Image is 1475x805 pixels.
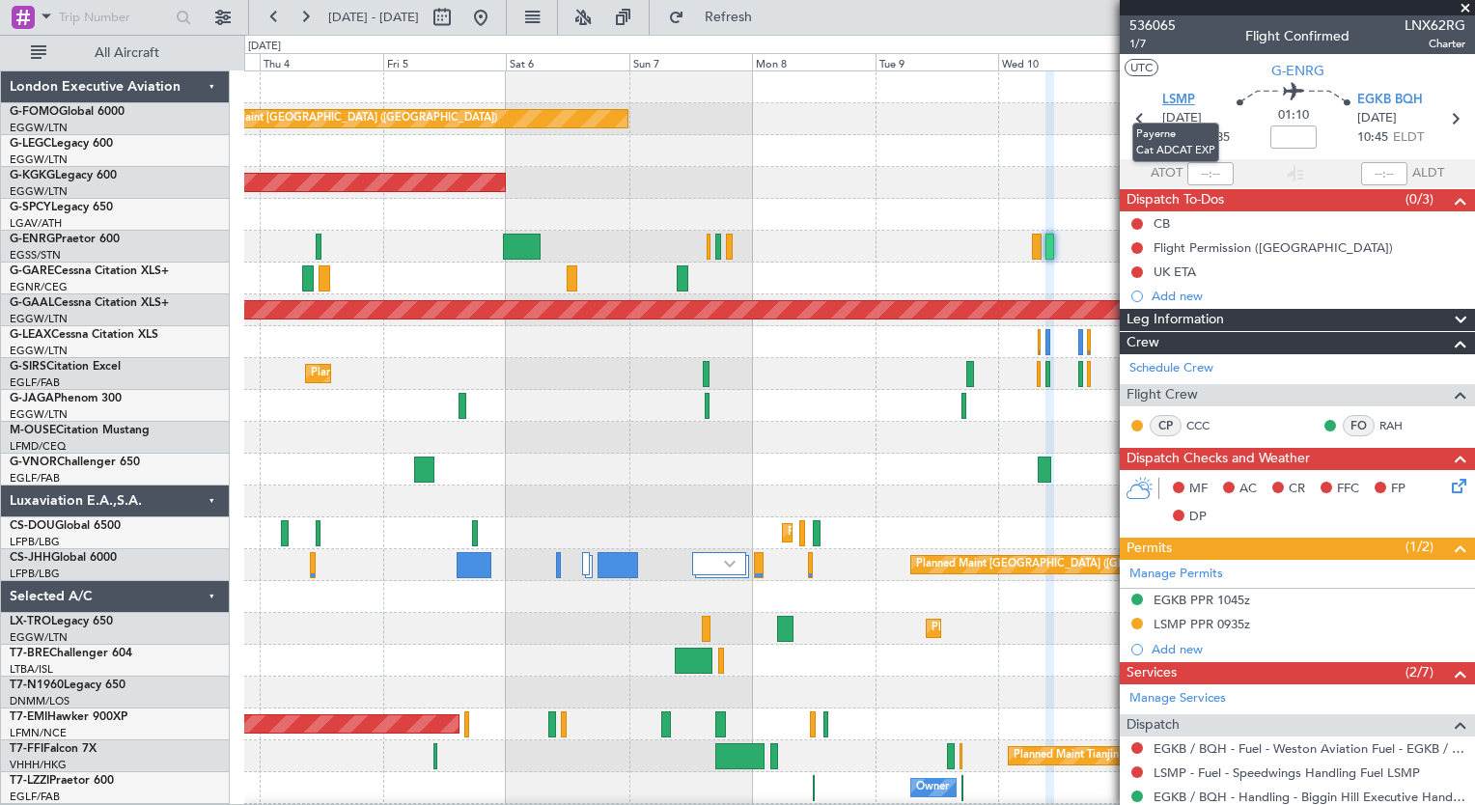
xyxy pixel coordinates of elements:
input: Trip Number [59,3,170,32]
span: 10:45 [1357,128,1388,148]
div: Wed 10 [998,53,1121,70]
a: CS-DOUGlobal 6500 [10,520,121,532]
div: Planned Maint [GEOGRAPHIC_DATA] ([GEOGRAPHIC_DATA]) [788,518,1092,547]
div: Mon 8 [752,53,875,70]
span: ELDT [1393,128,1424,148]
a: EGGW/LTN [10,630,68,645]
span: T7-FFI [10,743,43,755]
span: T7-N1960 [10,680,64,691]
span: Services [1127,662,1177,684]
span: FFC [1337,480,1359,499]
a: EGSS/STN [10,248,61,263]
a: G-FOMOGlobal 6000 [10,106,125,118]
span: T7-LZZI [10,775,49,787]
a: G-KGKGLegacy 600 [10,170,117,181]
div: Add new [1152,641,1465,657]
span: [DATE] [1357,109,1397,128]
a: EGKB / BQH - Fuel - Weston Aviation Fuel - EGKB / BQH [1154,740,1465,757]
a: T7-EMIHawker 900XP [10,711,127,723]
a: G-LEAXCessna Citation XLS [10,329,158,341]
span: G-VNOR [10,457,57,468]
div: Sat 6 [506,53,628,70]
div: Flight Confirmed [1245,26,1350,46]
span: G-GARE [10,265,54,277]
span: G-SIRS [10,361,46,373]
span: MF [1189,480,1208,499]
span: LX-TRO [10,616,51,627]
a: EGGW/LTN [10,312,68,326]
span: M-OUSE [10,425,56,436]
div: FO [1343,415,1375,436]
span: Leg Information [1127,309,1224,331]
a: G-LEGCLegacy 600 [10,138,113,150]
a: T7-LZZIPraetor 600 [10,775,114,787]
div: Payerne Cat ADCAT EXP [1132,123,1219,162]
span: G-LEGC [10,138,51,150]
span: Dispatch [1127,714,1180,736]
a: LX-TROLegacy 650 [10,616,113,627]
a: G-SIRSCitation Excel [10,361,121,373]
div: Tue 9 [876,53,998,70]
a: EGGW/LTN [10,184,68,199]
span: 01:10 [1278,106,1309,125]
a: G-GARECessna Citation XLS+ [10,265,169,277]
span: Dispatch Checks and Weather [1127,448,1310,470]
a: G-GAALCessna Citation XLS+ [10,297,169,309]
span: Charter [1405,36,1465,52]
div: Planned Maint Tianjin ([GEOGRAPHIC_DATA]) [1014,741,1238,770]
span: G-ENRG [10,234,55,245]
span: CS-DOU [10,520,55,532]
span: G-ENRG [1271,61,1324,81]
a: EGLF/FAB [10,471,60,486]
span: G-GAAL [10,297,54,309]
span: G-FOMO [10,106,59,118]
a: EGLF/FAB [10,790,60,804]
a: T7-BREChallenger 604 [10,648,132,659]
div: Thu 4 [260,53,382,70]
div: Add new [1152,288,1465,304]
a: T7-FFIFalcon 7X [10,743,97,755]
span: LSMP [1162,91,1195,110]
div: UK ETA [1154,264,1196,280]
span: DP [1189,508,1207,527]
a: EGNR/CEG [10,280,68,294]
a: Manage Permits [1129,565,1223,584]
div: Planned Maint [GEOGRAPHIC_DATA] ([GEOGRAPHIC_DATA]) [311,359,615,388]
span: G-KGKG [10,170,55,181]
a: LSMP - Fuel - Speedwings Handling Fuel LSMP [1154,764,1420,781]
span: ALDT [1412,164,1444,183]
div: Owner [916,773,949,802]
span: Crew [1127,332,1159,354]
span: (1/2) [1405,537,1433,557]
span: AC [1239,480,1257,499]
a: CS-JHHGlobal 6000 [10,552,117,564]
a: EGKB / BQH - Handling - Biggin Hill Executive Handling EGKB / BQH [1154,789,1465,805]
a: EGLF/FAB [10,375,60,390]
span: T7-EMI [10,711,47,723]
div: Sun 7 [629,53,752,70]
a: EGGW/LTN [10,344,68,358]
a: EGGW/LTN [10,153,68,167]
span: Refresh [688,11,769,24]
a: G-JAGAPhenom 300 [10,393,122,404]
div: [DATE] [248,39,281,55]
a: LGAV/ATH [10,216,62,231]
span: EGKB BQH [1357,91,1423,110]
a: EGGW/LTN [10,407,68,422]
div: LSMP PPR 0935z [1154,616,1250,632]
span: (0/3) [1405,189,1433,209]
span: (2/7) [1405,662,1433,682]
img: arrow-gray.svg [724,560,736,568]
div: Flight Permission ([GEOGRAPHIC_DATA]) [1154,239,1393,256]
span: G-LEAX [10,329,51,341]
div: CB [1154,215,1170,232]
span: [DATE] - [DATE] [328,9,419,26]
a: G-ENRGPraetor 600 [10,234,120,245]
span: T7-BRE [10,648,49,659]
button: UTC [1125,59,1158,76]
button: All Aircraft [21,38,209,69]
a: LFMD/CEQ [10,439,66,454]
a: Schedule Crew [1129,359,1213,378]
a: T7-N1960Legacy 650 [10,680,125,691]
a: Manage Services [1129,689,1226,708]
